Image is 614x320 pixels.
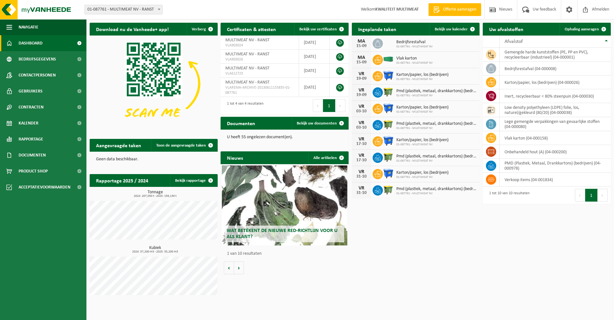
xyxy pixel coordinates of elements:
td: onbehandeld hout (A) (04-000200) [500,145,610,159]
span: 01-087761 - MULTIMEAT NV - RANST [85,5,162,14]
button: Volgende [234,261,244,274]
h3: Tonnage [93,190,218,198]
span: VLA903026 [225,57,294,62]
button: Vorige [224,261,234,274]
span: Dashboard [19,35,43,51]
span: Wat betekent de nieuwe RED-richtlijn voor u als klant? [227,228,337,239]
h3: Kubiek [93,246,218,253]
span: Karton/papier, los (bedrijven) [396,72,448,77]
div: 1 tot 4 van 4 resultaten [224,99,263,113]
a: Bekijk uw kalender [430,23,479,36]
span: Pmd (plastiek, metaal, drankkartons) (bedrijven) [396,89,477,94]
span: MULTIMEAT NV - RANST [225,80,270,85]
span: Pmd (plastiek, metaal, drankkartons) (bedrijven) [396,121,477,126]
span: Pmd (plastiek, metaal, drankkartons) (bedrijven) [396,154,477,159]
div: 03-10 [355,125,368,130]
span: VLAREMA-ARCHIVE-20130611155835-01-087761 [225,85,294,95]
div: MA [355,55,368,60]
span: MULTIMEAT NV - RANST [225,66,270,71]
td: inert, recycleerbaar < 80% steenpuin (04-000030) [500,89,610,103]
span: Contracten [19,99,44,115]
h2: Aangevraagde taken [90,139,148,151]
h2: Certificaten & attesten [221,23,282,35]
div: 17-10 [355,142,368,146]
div: MA [355,39,368,44]
div: 31-10 [355,174,368,179]
span: Toon de aangevraagde taken [156,143,206,148]
div: VR [355,120,368,125]
div: 03-10 [355,109,368,114]
span: 2024: 57,200 m3 - 2025: 35,200 m3 [93,250,218,253]
span: Rapportage [19,131,43,147]
span: Karton/papier, los (bedrijven) [396,138,448,143]
span: 01-087761 - MULTIMEAT NV [396,175,448,179]
div: VR [355,88,368,93]
a: Toon de aangevraagde taken [151,139,217,152]
h2: Uw afvalstoffen [483,23,530,35]
img: WB-1100-HPE-GN-50 [383,152,394,163]
h2: Download nu de Vanheede+ app! [90,23,175,35]
span: 01-087761 - MULTIMEAT NV [396,192,477,196]
span: Karton/papier, los (bedrijven) [396,170,448,175]
td: PMD (Plastiek, Metaal, Drankkartons) (bedrijven) (04-000978) [500,159,610,173]
button: Previous [575,189,585,202]
img: WB-1100-HPE-GN-50 [383,86,394,97]
a: Bekijk uw documenten [292,117,348,130]
span: 01-087761 - MULTIMEAT NV [396,61,433,65]
span: 01-087761 - MULTIMEAT NV [396,159,477,163]
span: Documenten [19,147,46,163]
span: Gebruikers [19,83,43,99]
strong: KWALITEIT MULTIMEAT [375,7,419,12]
img: WB-1100-HPE-BE-04 [383,168,394,179]
td: [DATE] [299,50,330,64]
p: U heeft 55 ongelezen document(en). [227,135,342,140]
span: Karton/papier, los (bedrijven) [396,105,448,110]
span: 01-087761 - MULTIMEAT NV [396,77,448,81]
div: 1 tot 10 van 10 resultaten [486,188,529,202]
td: [DATE] [299,78,330,97]
span: Bekijk uw kalender [435,27,468,31]
a: Alle artikelen [308,151,348,164]
img: WB-1100-HPE-BE-04 [383,103,394,114]
span: Pmd (plastiek, metaal, drankkartons) (bedrijven) [396,187,477,192]
span: Afvalstof [505,39,523,44]
td: bedrijfsrestafval (04-000008) [500,62,610,76]
p: 1 van 10 resultaten [227,252,345,256]
h2: Ingeplande taken [352,23,403,35]
span: Product Shop [19,163,48,179]
a: Ophaling aanvragen [560,23,610,36]
img: WB-1100-HPE-BE-04 [383,135,394,146]
img: WB-1100-HPE-GN-50 [383,119,394,130]
span: 01-087761 - MULTIMEAT NV [396,143,448,147]
span: 01-087761 - MULTIMEAT NV - RANST [85,5,163,14]
td: verkoop items (04-001834) [500,173,610,187]
div: 19-09 [355,76,368,81]
span: Verberg [192,27,206,31]
div: 15-09 [355,60,368,65]
img: Download de VHEPlus App [90,36,218,132]
div: VR [355,153,368,158]
span: Bedrijfsgegevens [19,51,56,67]
a: Offerte aanvragen [428,3,481,16]
div: 15-09 [355,44,368,48]
td: [DATE] [299,36,330,50]
td: lege gemengde verpakkingen van gevaarlijke stoffen (04-000080) [500,117,610,131]
div: 31-10 [355,191,368,195]
div: VR [355,137,368,142]
button: Verberg [187,23,217,36]
td: [DATE] [299,64,330,78]
td: gemengde harde kunststoffen (PE, PP en PVC), recycleerbaar (industrieel) (04-000001) [500,48,610,62]
span: Navigatie [19,19,38,35]
span: Bedrijfsrestafval [396,40,433,45]
span: Acceptatievoorwaarden [19,179,70,195]
button: 1 [585,189,598,202]
span: 01-087761 - MULTIMEAT NV [396,126,477,130]
span: VLA612723 [225,71,294,76]
span: Ophaling aanvragen [565,27,599,31]
h2: Documenten [221,117,262,129]
a: Bekijk uw certificaten [294,23,348,36]
img: HK-XC-40-GN-00 [383,56,394,62]
span: MULTIMEAT NV - RANST [225,52,270,57]
td: vlak karton (04-000158) [500,131,610,145]
a: Bekijk rapportage [170,174,217,187]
